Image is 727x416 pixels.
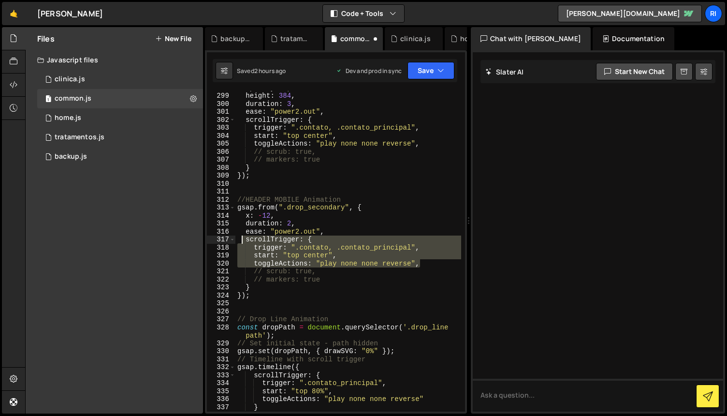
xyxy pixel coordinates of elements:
[207,395,235,403] div: 336
[207,379,235,387] div: 334
[207,356,235,364] div: 331
[471,27,591,50] div: Chat with [PERSON_NAME]
[207,92,235,100] div: 299
[207,283,235,292] div: 323
[207,132,235,140] div: 304
[207,116,235,124] div: 302
[207,387,235,396] div: 335
[37,8,103,19] div: [PERSON_NAME]
[207,156,235,164] div: 307
[207,276,235,284] div: 322
[207,164,235,172] div: 308
[207,196,235,204] div: 312
[207,347,235,356] div: 330
[207,148,235,156] div: 306
[220,34,251,44] div: backup.js
[207,212,235,220] div: 314
[207,252,235,260] div: 319
[280,34,311,44] div: tratamentos.js
[207,324,235,340] div: 328
[207,220,235,228] div: 315
[207,180,235,188] div: 310
[340,34,371,44] div: common.js
[207,140,235,148] div: 305
[207,363,235,371] div: 332
[207,108,235,116] div: 301
[207,172,235,180] div: 309
[460,34,491,44] div: homepage_salvato.js
[237,67,286,75] div: Saved
[207,267,235,276] div: 321
[2,2,26,25] a: 🤙
[254,67,286,75] div: 2 hours ago
[26,50,203,70] div: Javascript files
[207,308,235,316] div: 326
[207,371,235,380] div: 333
[407,62,454,79] button: Save
[558,5,702,22] a: [PERSON_NAME][DOMAIN_NAME]
[207,228,235,236] div: 316
[55,75,85,84] div: clinica.js
[485,67,524,76] h2: Slater AI
[207,244,235,252] div: 318
[323,5,404,22] button: Code + Tools
[37,128,203,147] div: 12452/42786.js
[400,34,431,44] div: clinica.js
[55,114,81,122] div: home.js
[207,188,235,196] div: 311
[705,5,722,22] a: Ri
[207,299,235,308] div: 325
[207,100,235,108] div: 300
[207,403,235,412] div: 337
[37,147,203,166] div: 12452/42849.js
[207,204,235,212] div: 313
[593,27,674,50] div: Documentation
[336,67,402,75] div: Dev and prod in sync
[207,340,235,348] div: 329
[37,108,203,128] div: 12452/30174.js
[207,315,235,324] div: 327
[207,124,235,132] div: 303
[207,292,235,300] div: 324
[55,152,87,161] div: backup.js
[37,33,55,44] h2: Files
[55,133,104,142] div: tratamentos.js
[45,96,51,104] span: 1
[596,63,673,80] button: Start new chat
[37,70,203,89] div: 12452/44846.js
[207,260,235,268] div: 320
[207,236,235,244] div: 317
[55,94,91,103] div: common.js
[155,35,191,43] button: New File
[37,89,203,108] div: 12452/42847.js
